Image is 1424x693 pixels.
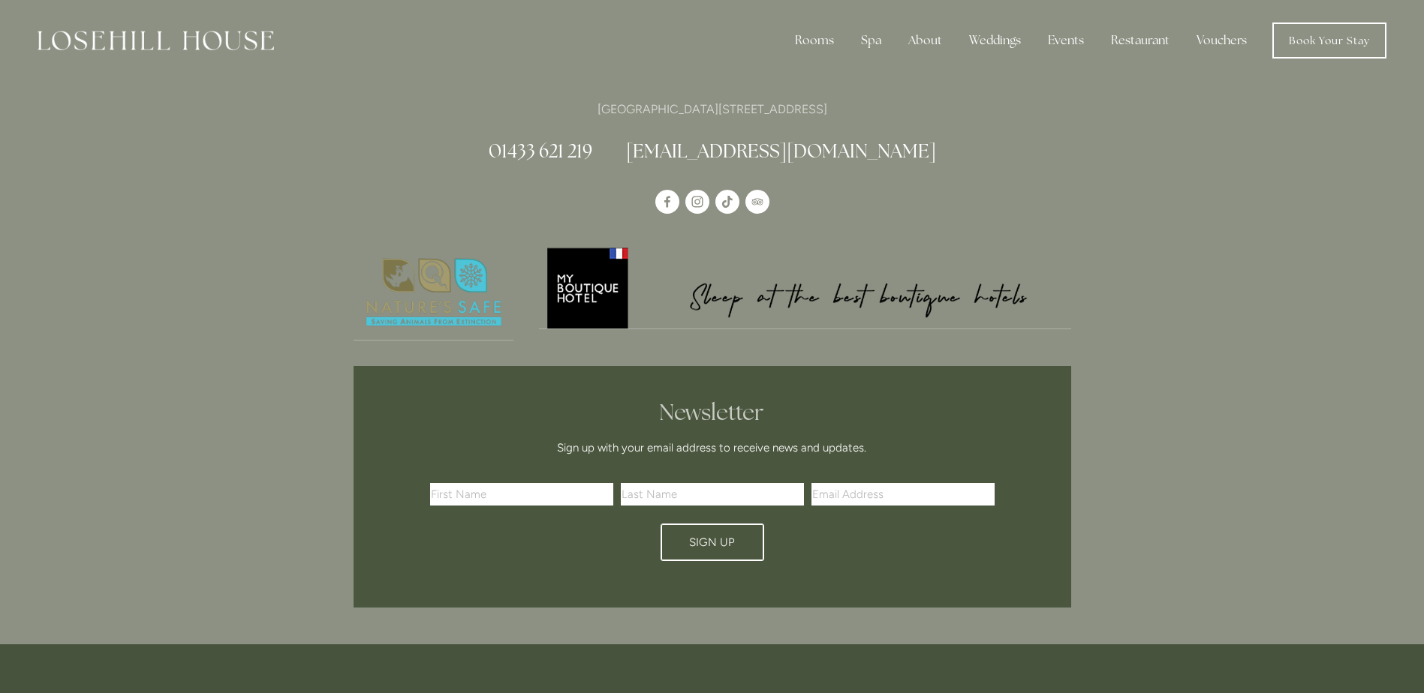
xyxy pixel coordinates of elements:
a: Losehill House Hotel & Spa [655,190,679,214]
button: Sign Up [661,523,764,561]
div: About [896,25,954,55]
span: Sign Up [689,535,735,549]
a: TripAdvisor [745,190,769,214]
img: Losehill House [38,31,274,50]
div: Restaurant [1099,25,1182,55]
input: Email Address [811,483,995,505]
p: Sign up with your email address to receive news and updates. [435,439,989,457]
a: Nature's Safe - Logo [354,245,514,340]
a: TikTok [715,190,739,214]
img: Nature's Safe - Logo [354,245,514,340]
input: First Name [430,483,613,505]
div: Rooms [783,25,846,55]
p: [GEOGRAPHIC_DATA][STREET_ADDRESS] [354,99,1071,119]
a: Vouchers [1185,25,1259,55]
a: Book Your Stay [1272,22,1386,58]
h2: Newsletter [435,399,989,426]
input: Last Name [621,483,804,505]
div: Spa [849,25,893,55]
div: Weddings [957,25,1033,55]
a: 01433 621 219 [489,139,592,163]
a: [EMAIL_ADDRESS][DOMAIN_NAME] [626,139,936,163]
a: Instagram [685,190,709,214]
img: My Boutique Hotel - Logo [539,245,1071,328]
div: Events [1036,25,1096,55]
